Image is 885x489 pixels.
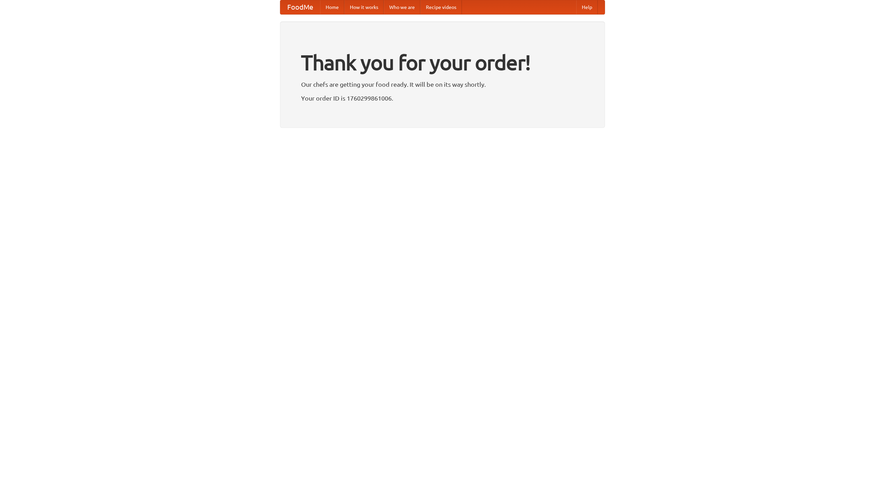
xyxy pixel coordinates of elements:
a: Recipe videos [420,0,462,14]
h1: Thank you for your order! [301,46,584,79]
a: How it works [344,0,384,14]
a: Home [320,0,344,14]
a: Who we are [384,0,420,14]
p: Our chefs are getting your food ready. It will be on its way shortly. [301,79,584,90]
a: Help [576,0,598,14]
p: Your order ID is 1760299861006. [301,93,584,103]
a: FoodMe [280,0,320,14]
